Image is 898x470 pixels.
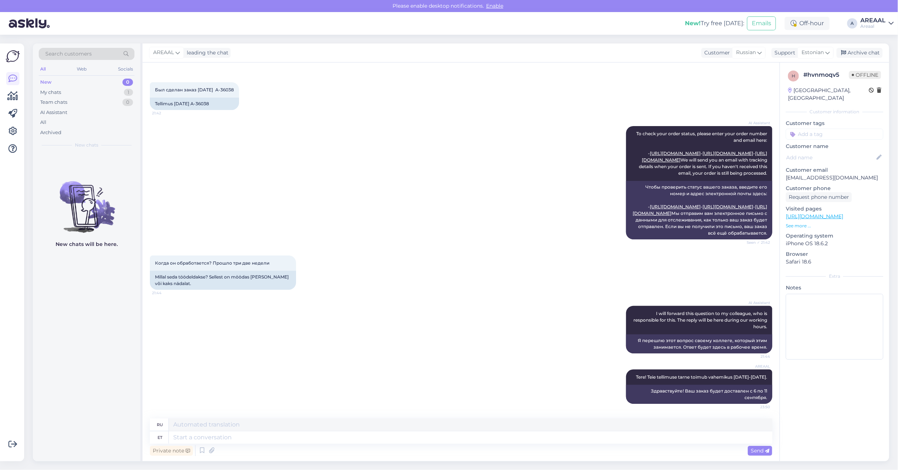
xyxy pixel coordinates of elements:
div: 0 [122,99,133,106]
span: Offline [849,71,881,79]
p: [EMAIL_ADDRESS][DOMAIN_NAME] [786,174,883,182]
span: Estonian [802,49,824,57]
span: 23:50 [743,404,770,410]
div: AI Assistant [40,109,67,116]
a: [URL][DOMAIN_NAME] [702,204,753,209]
a: [URL][DOMAIN_NAME] [786,213,843,220]
div: All [39,64,47,74]
span: Russian [736,49,756,57]
div: Я перешлю этот вопрос своему коллеге, который этим занимается. Ответ будет здесь в рабочее время. [626,334,772,353]
div: Socials [117,64,134,74]
div: Support [772,49,795,57]
div: Tellimus [DATE] A-36038 [150,98,239,110]
div: All [40,119,46,126]
span: AREAAL [743,364,770,369]
p: Customer email [786,166,883,174]
p: iPhone OS 18.6.2 [786,240,883,247]
span: Enable [484,3,505,9]
div: Customer information [786,109,883,115]
img: Askly Logo [6,49,20,63]
span: AI Assistant [743,120,770,126]
div: My chats [40,89,61,96]
div: A [847,18,857,29]
a: [URL][DOMAIN_NAME] [650,151,701,156]
p: Notes [786,284,883,292]
p: Customer phone [786,185,883,192]
button: Emails [747,16,776,30]
span: I will forward this question to my colleague, who is responsible for this. The reply will be here... [633,311,768,329]
p: Operating system [786,232,883,240]
div: Archived [40,129,61,136]
div: Request phone number [786,192,852,202]
div: et [158,431,162,444]
p: Visited pages [786,205,883,213]
div: Здравствуйте! Ваш заказ будет доставлен с 6 по 11 сентября. [626,385,772,404]
span: Search customers [45,50,92,58]
a: AREAALAreaal [860,18,894,29]
div: New [40,79,52,86]
span: Seen ✓ 21:42 [743,240,770,245]
input: Add name [786,153,875,162]
span: AREAAL [153,49,174,57]
p: New chats will be here. [56,240,118,248]
span: 21:42 [152,110,179,116]
div: Web [76,64,88,74]
p: See more ... [786,223,883,229]
span: 21:44 [152,290,179,296]
b: New! [685,20,701,27]
span: Tere! Teie tellimuse tarne toimub vahemikus [DATE]-[DATE]. [636,374,767,380]
img: No chats [33,168,140,234]
span: 21:44 [743,354,770,359]
span: Send [751,447,769,454]
a: [URL][DOMAIN_NAME] [650,204,701,209]
span: Был сделан заказ [DATE] A-36038 [155,87,234,92]
div: Team chats [40,99,67,106]
div: Customer [701,49,730,57]
p: Safari 18.6 [786,258,883,266]
div: Areaal [860,23,886,29]
div: [GEOGRAPHIC_DATA], [GEOGRAPHIC_DATA] [788,87,869,102]
input: Add a tag [786,129,883,140]
a: [URL][DOMAIN_NAME] [702,151,753,156]
div: # hvnmoqv5 [803,71,849,79]
p: Customer tags [786,120,883,127]
span: h [792,73,795,79]
div: leading the chat [184,49,228,57]
div: Чтобы проверить статус вашего заказа, введите его номер и адрес электронной почты здесь: - - - Мы... [626,181,772,239]
div: Archive chat [837,48,883,58]
div: ru [157,418,163,431]
div: Private note [150,446,193,456]
p: Browser [786,250,883,258]
div: Millal seda töödeldakse? Sellest on möödas [PERSON_NAME] või kaks nädalat. [150,271,296,290]
span: New chats [75,142,98,148]
div: Off-hour [785,17,830,30]
span: To check your order status, please enter your order number and email here: - - - We will send you... [636,131,768,176]
p: Customer name [786,143,883,150]
div: 1 [124,89,133,96]
div: Try free [DATE]: [685,19,744,28]
div: Extra [786,273,883,280]
div: 0 [122,79,133,86]
span: AI Assistant [743,300,770,306]
span: Когда он обработается? Прошло три две недели [155,260,269,266]
div: AREAAL [860,18,886,23]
